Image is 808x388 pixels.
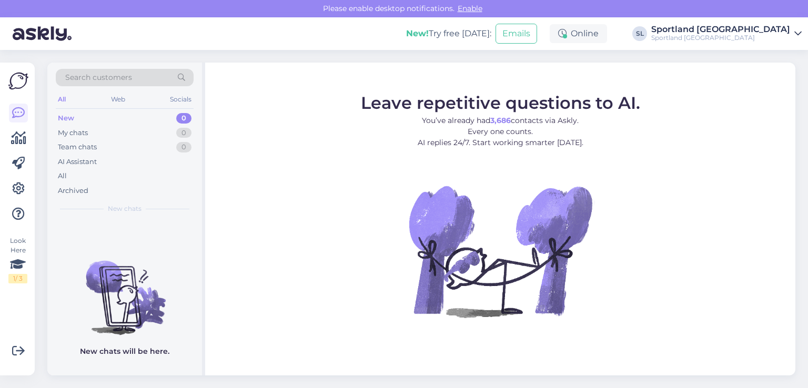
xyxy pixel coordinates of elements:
div: All [58,171,67,181]
div: Web [109,93,127,106]
button: Emails [496,24,537,44]
div: New [58,113,74,124]
div: AI Assistant [58,157,97,167]
div: 0 [176,142,191,152]
span: Enable [454,4,486,13]
div: Try free [DATE]: [406,27,491,40]
div: Look Here [8,236,27,283]
div: 0 [176,113,191,124]
span: Leave repetitive questions to AI. [361,92,640,113]
img: Askly Logo [8,71,28,91]
b: 3,686 [490,115,511,125]
div: My chats [58,128,88,138]
img: No chats [47,242,202,336]
div: Sportland [GEOGRAPHIC_DATA] [651,25,790,34]
div: Socials [168,93,194,106]
span: Search customers [65,72,132,83]
p: New chats will be here. [80,346,169,357]
a: Sportland [GEOGRAPHIC_DATA]Sportland [GEOGRAPHIC_DATA] [651,25,802,42]
img: No Chat active [406,156,595,345]
div: 1 / 3 [8,274,27,283]
div: Archived [58,186,88,196]
div: 0 [176,128,191,138]
div: Team chats [58,142,97,152]
b: New! [406,28,429,38]
div: Sportland [GEOGRAPHIC_DATA] [651,34,790,42]
div: All [56,93,68,106]
span: New chats [108,204,142,213]
div: Online [550,24,607,43]
div: SL [632,26,647,41]
p: You’ve already had contacts via Askly. Every one counts. AI replies 24/7. Start working smarter [... [361,115,640,148]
